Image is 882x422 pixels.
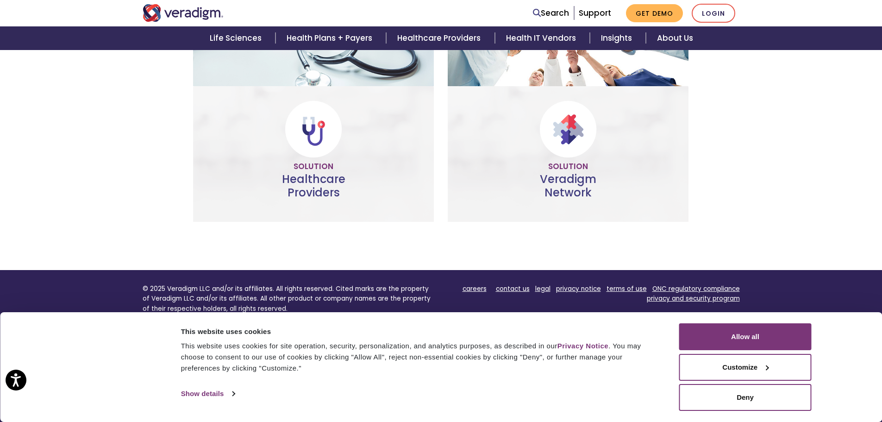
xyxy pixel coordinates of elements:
a: terms of use [607,284,647,293]
a: Healthcare Providers [386,26,494,50]
a: privacy and security program [647,294,740,303]
h3: Healthcare Providers [200,173,426,200]
a: legal [535,284,550,293]
a: Support [579,7,611,19]
p: Solution [455,160,681,173]
a: Insights [590,26,646,50]
a: Show details [181,387,235,401]
a: Health IT Vendors [495,26,590,50]
iframe: Drift Chat Widget [698,376,871,411]
a: Get Demo [626,4,683,22]
a: Health Plans + Payers [275,26,386,50]
img: Veradigm logo [143,4,224,22]
button: Customize [679,354,812,381]
p: Solution [200,160,426,173]
a: Login [692,4,735,23]
div: This website uses cookies for site operation, security, personalization, and analytics purposes, ... [181,340,658,374]
a: ONC regulatory compliance [652,284,740,293]
a: About Us [646,26,704,50]
a: careers [463,284,487,293]
h3: Veradigm Network [455,173,681,200]
a: Life Sciences [199,26,275,50]
a: contact us [496,284,530,293]
a: Privacy Notice [557,342,608,350]
a: Search [533,7,569,19]
div: This website uses cookies [181,326,658,337]
a: privacy notice [556,284,601,293]
button: Deny [679,384,812,411]
p: © 2025 Veradigm LLC and/or its affiliates. All rights reserved. Cited marks are the property of V... [143,284,434,314]
button: Allow all [679,323,812,350]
